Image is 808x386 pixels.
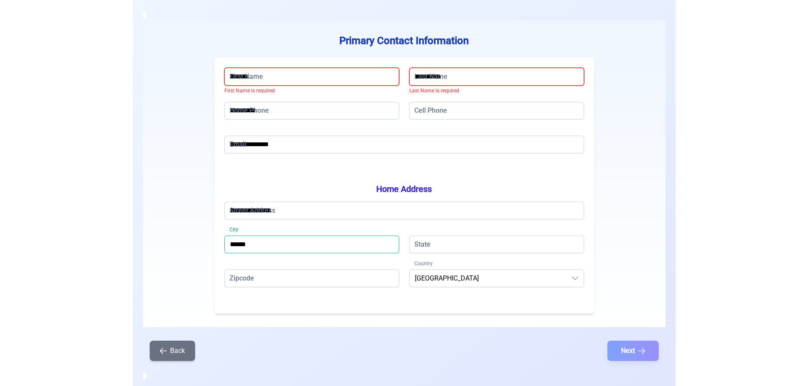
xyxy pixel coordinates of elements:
[224,183,584,195] h3: Home Address
[224,86,275,93] div: First Name is required
[567,270,584,287] div: dropdown trigger
[607,341,659,361] button: Next
[410,270,567,287] span: United States
[157,34,652,47] h3: Primary Contact Information
[409,86,459,93] div: Last Name is required
[150,341,195,361] button: Back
